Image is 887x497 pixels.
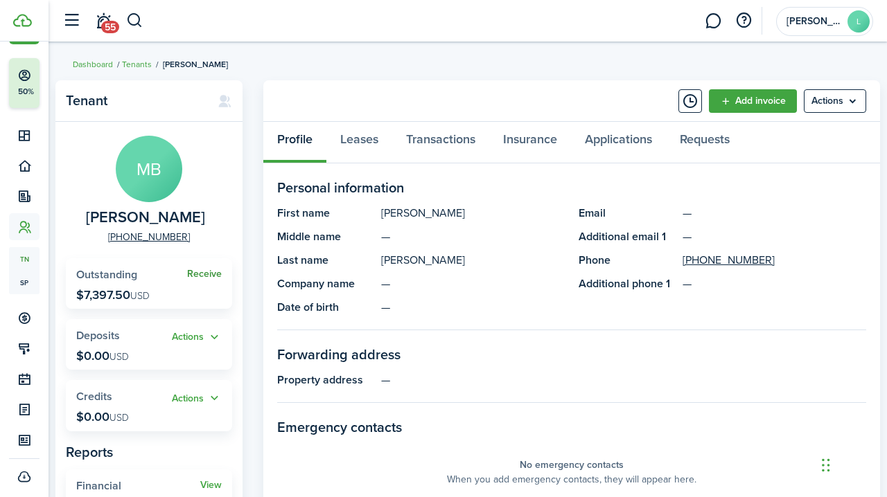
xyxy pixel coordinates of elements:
[76,349,129,363] p: $0.00
[13,14,32,27] img: TenantCloud
[732,9,755,33] button: Open resource center
[277,177,866,198] panel-main-section-title: Personal information
[172,390,222,406] button: Actions
[86,209,205,226] span: Margaret Boyd
[172,390,222,406] button: Open menu
[76,388,112,404] span: Credits
[76,480,200,492] widget-stats-title: Financial
[709,89,797,113] a: Add invoice
[122,58,152,71] a: Tenants
[277,228,374,245] panel-main-title: Middle name
[579,252,676,269] panel-main-title: Phone
[683,252,775,269] a: [PHONE_NUMBER]
[76,327,120,343] span: Deposits
[381,252,565,269] panel-main-description: [PERSON_NAME]
[381,205,565,222] panel-main-description: [PERSON_NAME]
[381,228,565,245] panel-main-description: —
[700,3,726,39] a: Messaging
[571,122,666,163] a: Applications
[804,89,866,113] button: Open menu
[579,228,676,245] panel-main-title: Additional email 1
[381,299,565,316] panel-main-description: —
[109,350,129,364] span: USD
[66,442,232,462] panel-main-subtitle: Reports
[130,289,150,303] span: USD
[126,9,143,33] button: Search
[108,230,190,244] a: [PHONE_NUMBER]
[277,252,374,269] panel-main-title: Last name
[172,329,222,345] button: Actions
[76,410,129,424] p: $0.00
[76,288,150,302] p: $7,397.50
[9,247,39,271] a: tn
[109,410,129,425] span: USD
[277,299,374,316] panel-main-title: Date of birth
[277,344,866,365] panel-main-section-title: Forwarding address
[848,10,870,33] avatar-text: L
[277,372,374,388] panel-main-title: Property address
[787,17,842,26] span: Lisa
[277,417,866,437] panel-main-section-title: Emergency contacts
[804,89,866,113] menu-btn: Actions
[447,472,696,487] panel-main-placeholder-description: When you add emergency contacts, they will appear here.
[277,275,374,292] panel-main-title: Company name
[381,372,866,388] panel-main-description: —
[66,93,204,109] panel-main-title: Tenant
[187,269,222,280] a: Receive
[579,275,676,292] panel-main-title: Additional phone 1
[200,480,222,491] a: View
[489,122,571,163] a: Insurance
[76,266,137,282] span: Outstanding
[818,431,887,497] iframe: Chat Widget
[90,3,116,39] a: Notifications
[9,58,124,108] button: 50%
[326,122,392,163] a: Leases
[9,271,39,294] a: sp
[822,444,830,486] div: Drag
[116,136,182,202] avatar-text: MB
[17,86,35,98] p: 50%
[163,58,228,71] span: [PERSON_NAME]
[101,21,119,33] span: 55
[381,275,565,292] panel-main-description: —
[392,122,489,163] a: Transactions
[520,458,624,472] panel-main-placeholder-title: No emergency contacts
[73,58,113,71] a: Dashboard
[678,89,702,113] button: Timeline
[666,122,744,163] a: Requests
[172,329,222,345] button: Open menu
[58,8,85,34] button: Open sidebar
[277,205,374,222] panel-main-title: First name
[579,205,676,222] panel-main-title: Email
